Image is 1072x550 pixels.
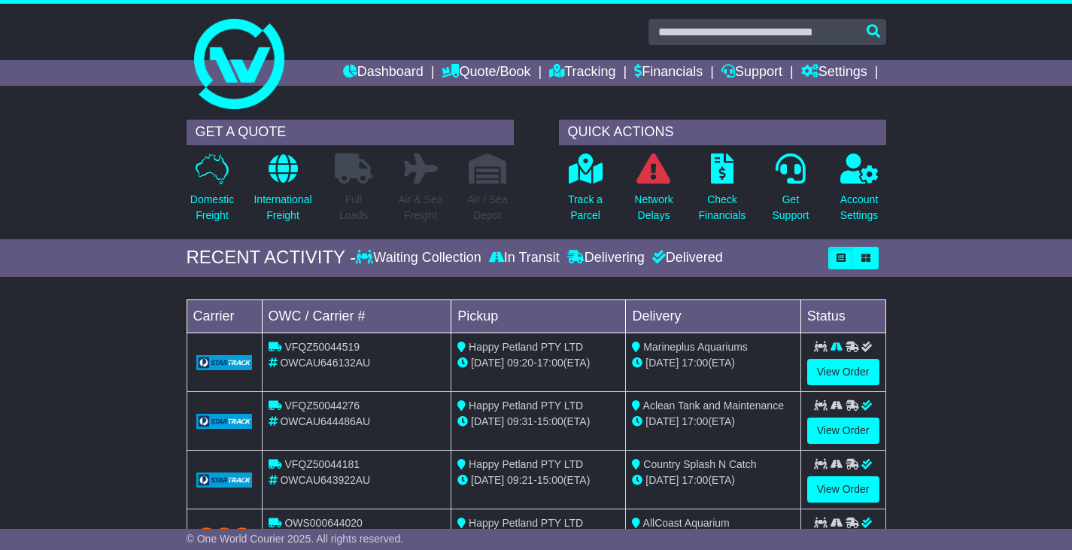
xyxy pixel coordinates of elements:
[356,250,484,266] div: Waiting Collection
[507,415,533,427] span: 09:31
[697,153,746,232] a: CheckFinancials
[471,474,504,486] span: [DATE]
[262,299,451,333] td: OWC / Carrier #
[645,415,679,427] span: [DATE]
[507,357,533,369] span: 09:20
[632,414,794,430] div: (ETA)
[469,400,583,412] span: Happy Petland PTY LTD
[682,415,708,427] span: 17:00
[771,153,809,232] a: GetSupport
[568,192,603,223] p: Track a Parcel
[643,400,784,412] span: Aclean Tank and Maintenance
[280,357,370,369] span: OWCAU646132AU
[807,359,879,385] a: View Order
[190,153,235,232] a: DomesticFreight
[280,415,370,427] span: OWCAU644486AU
[253,153,312,232] a: InternationalFreight
[507,474,533,486] span: 09:21
[254,192,311,223] p: International Freight
[721,60,782,86] a: Support
[485,250,563,266] div: In Transit
[634,60,703,86] a: Financials
[840,153,879,232] a: AccountSettings
[559,120,886,145] div: QUICK ACTIONS
[196,414,253,429] img: GetCarrierServiceLogo
[634,192,673,223] p: Network Delays
[469,341,583,353] span: Happy Petland PTY LTD
[648,250,723,266] div: Delivered
[467,192,508,223] p: Air / Sea Depot
[284,517,363,529] span: OWS000644020
[632,355,794,371] div: (ETA)
[343,60,424,86] a: Dashboard
[682,357,708,369] span: 17:00
[563,250,648,266] div: Delivering
[284,458,360,470] span: VFQZ50044181
[537,357,563,369] span: 17:00
[567,153,603,232] a: Track aParcel
[196,355,253,370] img: GetCarrierServiceLogo
[280,474,370,486] span: OWCAU643922AU
[457,473,619,488] div: - (ETA)
[549,60,615,86] a: Tracking
[682,474,708,486] span: 17:00
[807,476,879,503] a: View Order
[335,192,372,223] p: Full Loads
[537,474,563,486] span: 15:00
[398,192,442,223] p: Air & Sea Freight
[698,192,746,223] p: Check Financials
[643,517,730,529] span: AllCoast Aquarium
[645,474,679,486] span: [DATE]
[442,60,530,86] a: Quote/Book
[284,341,360,353] span: VFQZ50044519
[196,527,253,548] img: TNT_Domestic.png
[807,418,879,444] a: View Order
[643,458,756,470] span: Country Splash N Catch
[196,473,253,488] img: GetCarrierServiceLogo
[457,355,619,371] div: - (ETA)
[469,517,583,529] span: Happy Petland PTY LTD
[632,473,794,488] div: (ETA)
[772,192,809,223] p: Get Support
[190,192,234,223] p: Domestic Freight
[643,341,748,353] span: Marineplus Aquariums
[187,120,514,145] div: GET A QUOTE
[471,357,504,369] span: [DATE]
[537,415,563,427] span: 15:00
[187,247,357,269] div: RECENT ACTIVITY -
[645,357,679,369] span: [DATE]
[284,400,360,412] span: VFQZ50044276
[626,299,800,333] td: Delivery
[187,299,262,333] td: Carrier
[840,192,879,223] p: Account Settings
[451,299,626,333] td: Pickup
[469,458,583,470] span: Happy Petland PTY LTD
[187,533,404,545] span: © One World Courier 2025. All rights reserved.
[457,414,619,430] div: - (ETA)
[471,415,504,427] span: [DATE]
[801,60,867,86] a: Settings
[800,299,885,333] td: Status
[633,153,673,232] a: NetworkDelays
